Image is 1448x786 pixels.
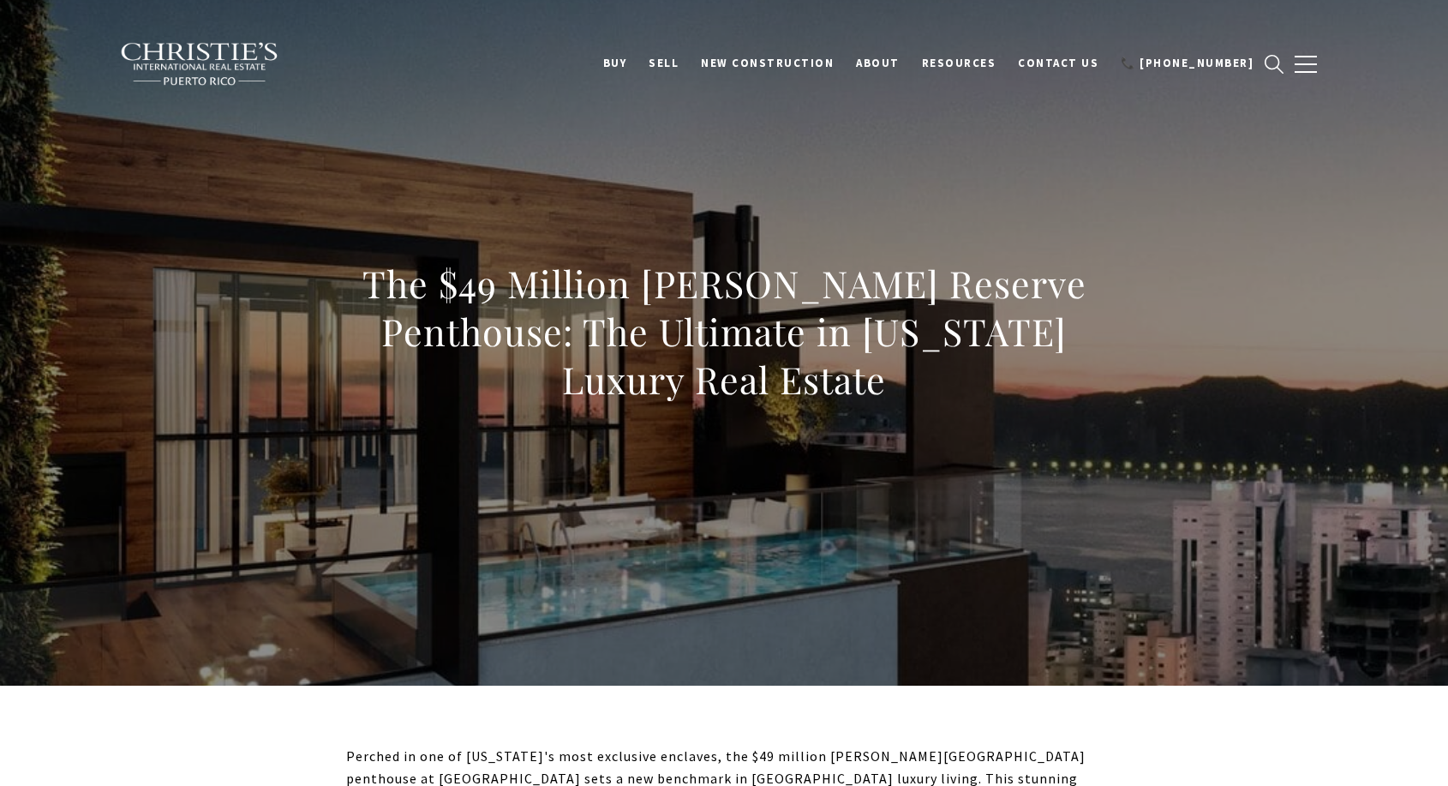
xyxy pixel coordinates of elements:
[120,42,279,87] img: Christie's International Real Estate black text logo
[346,260,1102,404] h1: The $49 Million [PERSON_NAME] Reserve Penthouse: The Ultimate in [US_STATE] Luxury Real Estate
[911,47,1008,80] a: Resources
[637,47,690,80] a: SELL
[1110,47,1265,80] a: 📞 [PHONE_NUMBER]
[1018,56,1098,70] span: Contact Us
[1121,56,1254,70] span: 📞 [PHONE_NUMBER]
[845,47,911,80] a: About
[701,56,834,70] span: New Construction
[690,47,845,80] a: New Construction
[592,47,638,80] a: BUY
